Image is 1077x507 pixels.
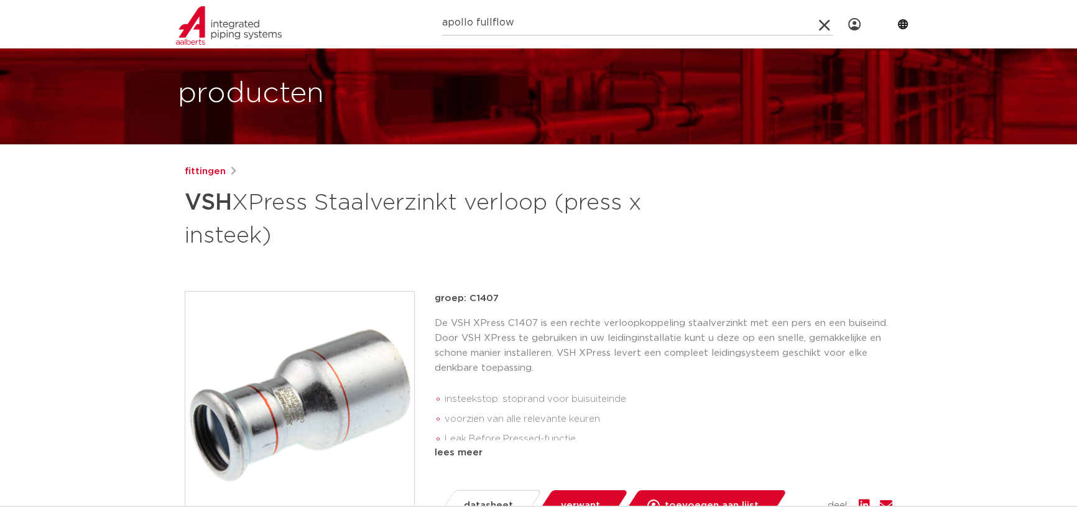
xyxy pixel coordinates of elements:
strong: VSH [185,192,232,214]
p: groep: C1407 [435,291,892,306]
h1: producten [178,74,324,114]
input: zoeken... [442,11,833,35]
a: fittingen [185,164,226,179]
li: voorzien van alle relevante keuren [445,409,892,429]
li: Leak Before Pressed-functie [445,429,892,449]
div: lees meer [435,445,892,460]
h1: XPress Staalverzinkt verloop (press x insteek) [185,184,652,251]
li: insteekstop: stoprand voor buisuiteinde [445,389,892,409]
p: De VSH XPress C1407 is een rechte verloopkoppeling staalverzinkt met een pers en een buiseind. Do... [435,316,892,376]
